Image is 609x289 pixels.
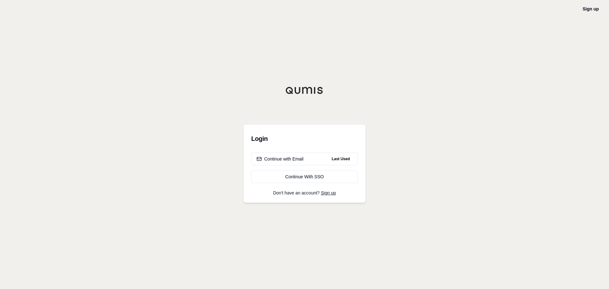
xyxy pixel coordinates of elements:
[583,6,599,11] a: Sign up
[329,155,352,163] span: Last Used
[251,191,358,195] p: Don't have an account?
[321,190,336,195] a: Sign up
[285,87,324,94] img: Qumis
[251,153,358,165] button: Continue with EmailLast Used
[257,156,304,162] div: Continue with Email
[251,132,358,145] h3: Login
[251,170,358,183] a: Continue With SSO
[257,174,352,180] div: Continue With SSO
